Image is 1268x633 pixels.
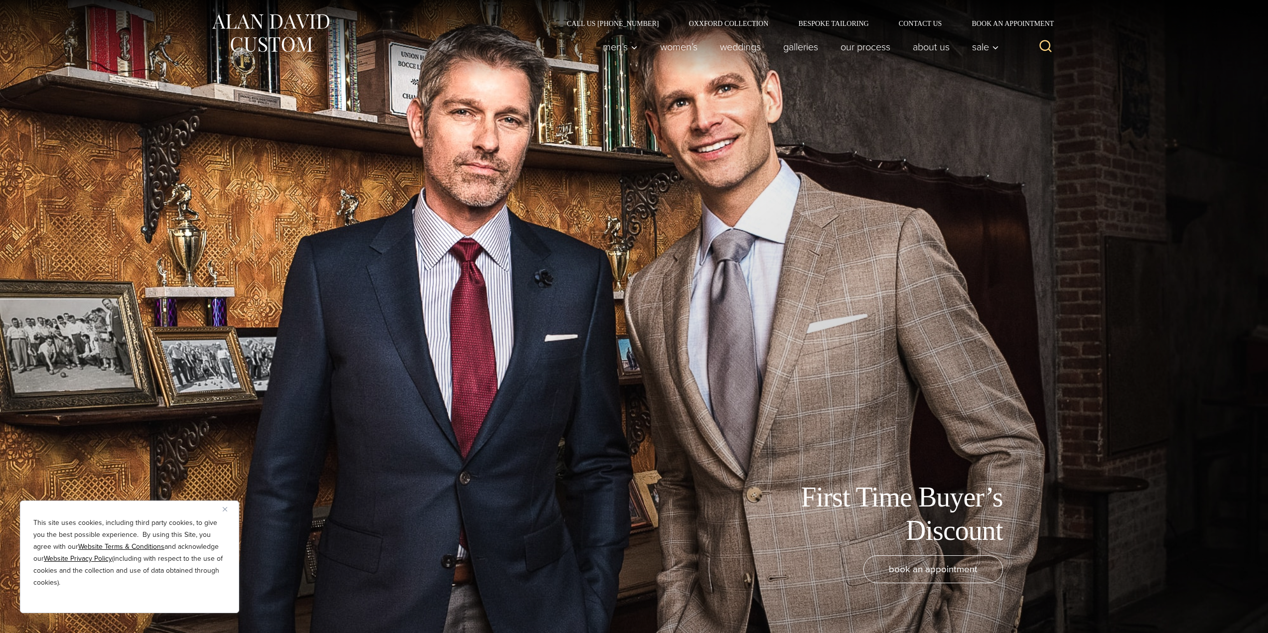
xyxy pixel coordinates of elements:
span: book an appointment [889,562,978,576]
a: book an appointment [863,555,1003,583]
a: Bespoke Tailoring [783,20,883,27]
a: Website Privacy Policy [44,553,112,564]
img: Close [223,507,227,511]
a: Call Us [PHONE_NUMBER] [552,20,674,27]
span: Men’s [603,42,638,52]
h1: First Time Buyer’s Discount [779,481,1003,547]
button: View Search Form [1034,35,1058,59]
a: Galleries [772,37,829,57]
a: Our Process [829,37,901,57]
a: Women’s [649,37,708,57]
nav: Primary Navigation [591,37,1004,57]
nav: Secondary Navigation [552,20,1058,27]
a: Website Terms & Conditions [78,541,164,552]
a: About Us [901,37,961,57]
button: Close [223,503,235,515]
span: Sale [972,42,999,52]
a: Book an Appointment [957,20,1057,27]
p: This site uses cookies, including third party cookies, to give you the best possible experience. ... [33,517,226,589]
a: Contact Us [884,20,957,27]
img: Alan David Custom [211,11,330,55]
a: Oxxford Collection [674,20,783,27]
a: weddings [708,37,772,57]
